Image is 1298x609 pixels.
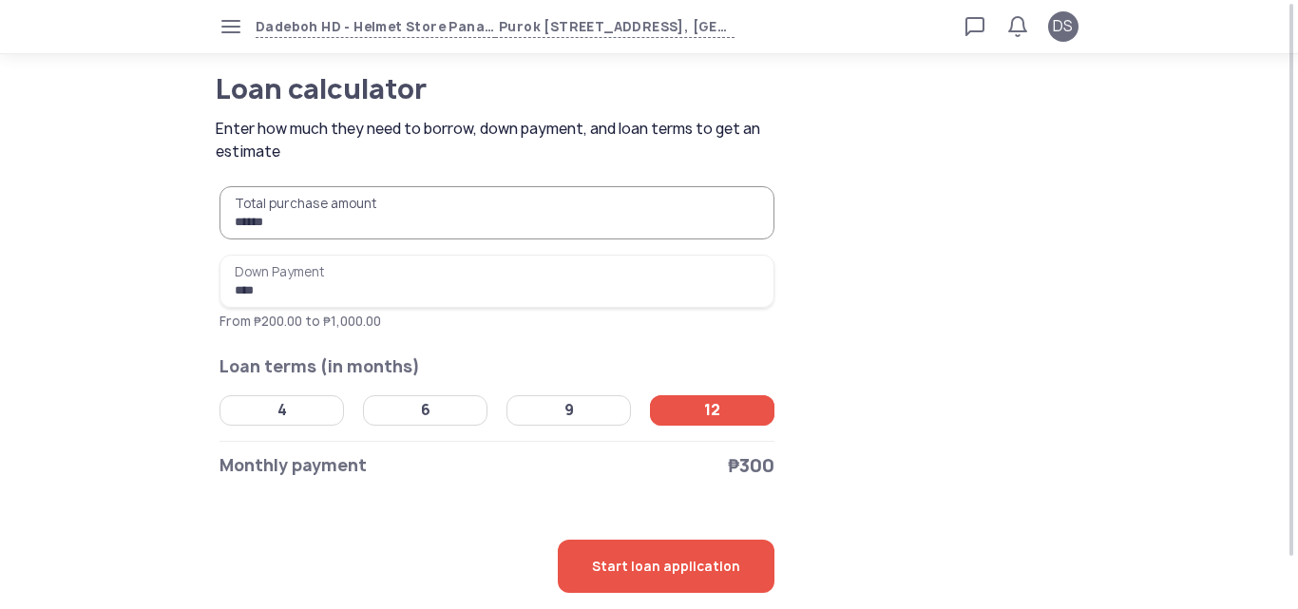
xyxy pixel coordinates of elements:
div: 12 [704,401,720,420]
button: Dadeboh HD - Helmet Store PanacanPurok [STREET_ADDRESS], [GEOGRAPHIC_DATA] [256,16,735,38]
button: Start loan application [558,540,774,593]
span: ₱300 [728,452,774,479]
h2: Loan terms (in months) [220,353,774,380]
input: Down PaymentFrom ₱200.00 to ₱1,000.00 [220,255,774,308]
div: 4 [277,401,287,420]
span: Enter how much they need to borrow, down payment, and loan terms to get an estimate [216,118,781,163]
span: DS [1053,15,1073,38]
input: Total purchase amount [220,186,774,239]
span: Start loan application [592,540,740,593]
span: Dadeboh HD - Helmet Store Panacan [256,16,495,38]
div: 6 [421,401,430,420]
button: DS [1048,11,1078,42]
h1: Loan calculator [216,76,705,103]
span: Purok [STREET_ADDRESS], [GEOGRAPHIC_DATA] [495,16,735,38]
div: 9 [564,401,574,420]
p: From ₱200.00 to ₱1,000.00 [220,312,774,331]
span: Monthly payment [220,452,367,479]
